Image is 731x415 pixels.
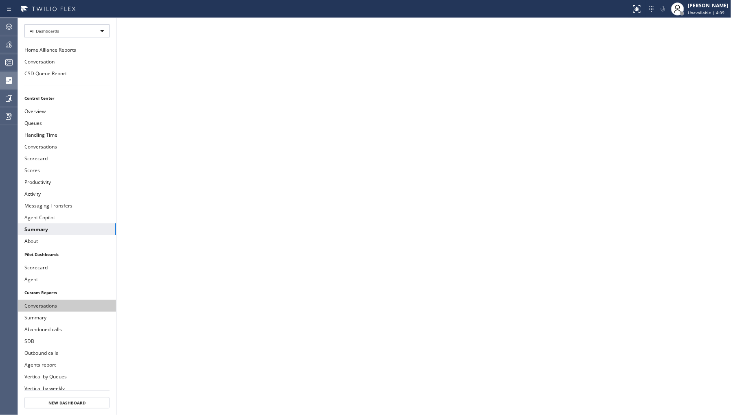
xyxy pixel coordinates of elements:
button: Conversation [18,56,116,68]
button: Handling Time [18,129,116,141]
button: Agent Copilot [18,212,116,223]
button: Overview [18,105,116,117]
button: Summary [18,312,116,323]
button: Mute [657,3,669,15]
button: Conversations [18,141,116,153]
li: Control Center [18,93,116,103]
button: CSD Queue Report [18,68,116,79]
button: Scorecard [18,153,116,164]
button: Summary [18,223,116,235]
button: Agent [18,273,116,285]
button: Activity [18,188,116,200]
button: Vertical by weekly [18,382,116,394]
button: Conversations [18,300,116,312]
button: Outbound calls [18,347,116,359]
button: About [18,235,116,247]
button: New Dashboard [24,397,110,408]
li: Pilot Dashboards [18,249,116,260]
button: Scorecard [18,262,116,273]
iframe: dashboard_9f6bb337dffe [116,18,731,415]
button: Queues [18,117,116,129]
button: Scores [18,164,116,176]
button: Messaging Transfers [18,200,116,212]
button: Productivity [18,176,116,188]
button: Home Alliance Reports [18,44,116,56]
div: All Dashboards [24,24,110,37]
button: Abandoned calls [18,323,116,335]
button: SDB [18,335,116,347]
div: [PERSON_NAME] [688,2,729,9]
button: Vertical by Queues [18,371,116,382]
li: Custom Reports [18,287,116,298]
span: Unavailable | 4:09 [688,10,725,15]
button: Agents report [18,359,116,371]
